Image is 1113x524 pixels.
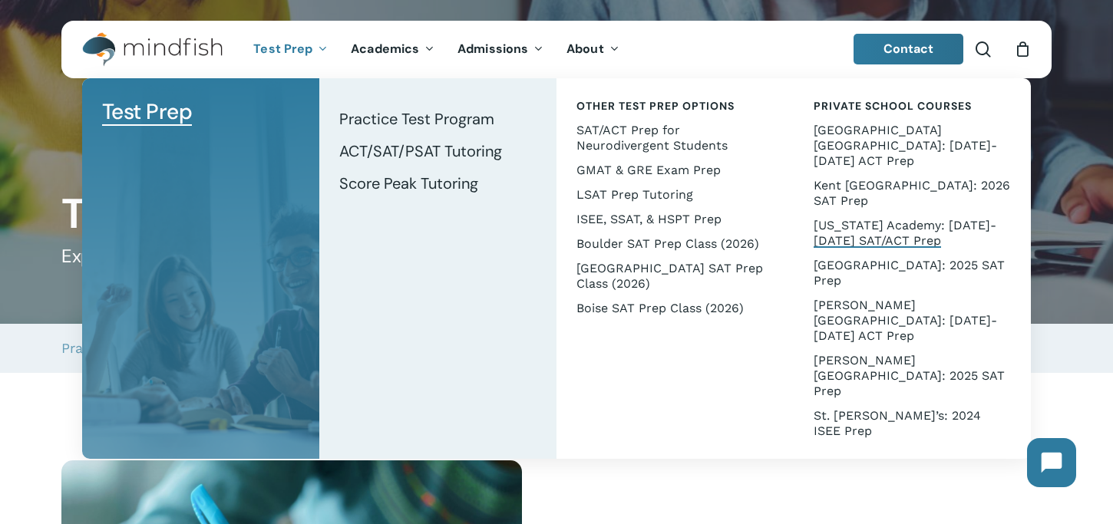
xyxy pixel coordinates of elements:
[572,232,778,256] a: Boulder SAT Prep Class (2026)
[814,408,981,438] span: St. [PERSON_NAME]’s: 2024 ISEE Prep
[576,301,744,315] span: Boise SAT Prep Class (2026)
[576,236,759,251] span: Boulder SAT Prep Class (2026)
[814,353,1005,398] span: [PERSON_NAME][GEOGRAPHIC_DATA]: 2025 SAT Prep
[457,41,528,57] span: Admissions
[335,103,541,135] a: Practice Test Program
[576,99,735,113] span: Other Test Prep Options
[351,41,419,57] span: Academics
[339,109,494,129] span: Practice Test Program
[814,178,1010,208] span: Kent [GEOGRAPHIC_DATA]: 2026 SAT Prep
[335,167,541,199] a: Score Peak Tutoring
[339,141,502,161] span: ACT/SAT/PSAT Tutoring
[339,43,446,56] a: Academics
[814,99,972,113] span: Private School Courses
[809,404,1016,443] a: St. [PERSON_NAME]’s: 2024 ISEE Prep
[809,213,1016,253] a: [US_STATE] Academy: [DATE]-[DATE] SAT/ACT Prep
[572,183,778,207] a: LSAT Prep Tutoring
[576,123,728,153] span: SAT/ACT Prep for Neurodivergent Students
[572,256,778,296] a: [GEOGRAPHIC_DATA] SAT Prep Class (2026)
[335,135,541,167] a: ACT/SAT/PSAT Tutoring
[97,94,304,130] a: Test Prep
[102,97,193,126] span: Test Prep
[809,293,1016,348] a: [PERSON_NAME][GEOGRAPHIC_DATA]: [DATE]-[DATE] ACT Prep
[253,41,312,57] span: Test Prep
[339,173,478,193] span: Score Peak Tutoring
[242,43,339,56] a: Test Prep
[61,21,1052,78] header: Main Menu
[572,118,778,158] a: SAT/ACT Prep for Neurodivergent Students
[572,94,778,118] a: Other Test Prep Options
[576,261,763,291] span: [GEOGRAPHIC_DATA] SAT Prep Class (2026)
[572,158,778,183] a: GMAT & GRE Exam Prep
[1014,41,1031,58] a: Cart
[809,94,1016,118] a: Private School Courses
[555,43,631,56] a: About
[576,187,693,202] span: LSAT Prep Tutoring
[61,324,209,373] a: Practice Test Program
[572,207,778,232] a: ISEE, SSAT, & HSPT Prep
[566,41,604,57] span: About
[61,244,1051,269] h5: Expert Guidance to Achieve Your Goals on the SAT, ACT and PSAT
[809,118,1016,173] a: [GEOGRAPHIC_DATA] [GEOGRAPHIC_DATA]: [DATE]-[DATE] ACT Prep
[576,212,722,226] span: ISEE, SSAT, & HSPT Prep
[809,253,1016,293] a: [GEOGRAPHIC_DATA]: 2025 SAT Prep
[1012,423,1092,503] iframe: Chatbot
[61,189,1051,239] h1: Test Prep Tutoring
[809,173,1016,213] a: Kent [GEOGRAPHIC_DATA]: 2026 SAT Prep
[883,41,934,57] span: Contact
[814,298,997,343] span: [PERSON_NAME][GEOGRAPHIC_DATA]: [DATE]-[DATE] ACT Prep
[446,43,555,56] a: Admissions
[576,163,721,177] span: GMAT & GRE Exam Prep
[854,34,964,64] a: Contact
[814,123,997,168] span: [GEOGRAPHIC_DATA] [GEOGRAPHIC_DATA]: [DATE]-[DATE] ACT Prep
[809,348,1016,404] a: [PERSON_NAME][GEOGRAPHIC_DATA]: 2025 SAT Prep
[242,21,630,78] nav: Main Menu
[572,296,778,321] a: Boise SAT Prep Class (2026)
[814,258,1005,288] span: [GEOGRAPHIC_DATA]: 2025 SAT Prep
[814,218,996,248] span: [US_STATE] Academy: [DATE]-[DATE] SAT/ACT Prep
